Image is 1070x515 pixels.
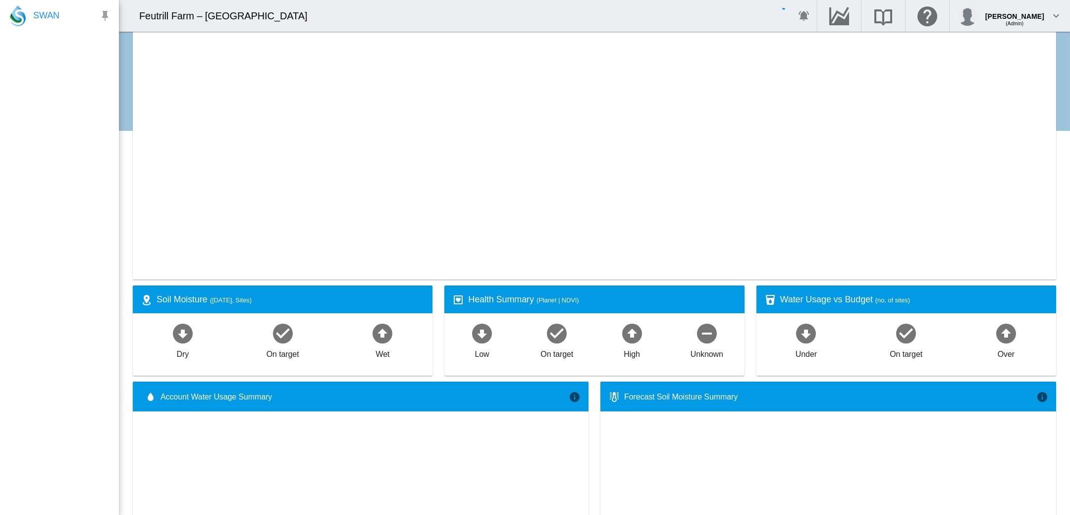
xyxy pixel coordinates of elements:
[267,345,299,360] div: On target
[10,5,26,26] img: SWAN-Landscape-Logo-Colour-drop.png
[958,6,977,26] img: profile.jpg
[620,321,644,345] md-icon: icon-arrow-up-bold-circle
[780,293,1048,306] div: Water Usage vs Budget
[371,321,394,345] md-icon: icon-arrow-up-bold-circle
[99,10,111,22] md-icon: icon-pin
[608,391,620,403] md-icon: icon-thermometer-lines
[994,321,1018,345] md-icon: icon-arrow-up-bold-circle
[798,10,810,22] md-icon: icon-bell-ring
[985,7,1044,17] div: [PERSON_NAME]
[794,6,814,26] button: icon-bell-ring
[691,345,723,360] div: Unknown
[536,296,579,304] span: (Planet | NDVI)
[875,296,910,304] span: (no. of sites)
[145,391,157,403] md-icon: icon-water
[452,294,464,306] md-icon: icon-heart-box-outline
[827,10,851,22] md-icon: Go to the Data Hub
[1036,391,1048,403] md-icon: icon-information
[177,345,189,360] div: Dry
[271,321,295,345] md-icon: icon-checkbox-marked-circle
[157,293,425,306] div: Soil Moisture
[1006,21,1023,26] span: (Admin)
[210,296,252,304] span: ([DATE], Sites)
[375,345,389,360] div: Wet
[33,9,59,22] span: SWAN
[624,392,1036,402] div: Forecast Soil Moisture Summary
[624,345,640,360] div: High
[160,392,569,402] span: Account Water Usage Summary
[998,345,1015,360] div: Over
[871,10,895,22] md-icon: Search the knowledge base
[171,321,195,345] md-icon: icon-arrow-down-bold-circle
[915,10,939,22] md-icon: Click here for help
[796,345,817,360] div: Under
[764,294,776,306] md-icon: icon-cup-water
[569,391,581,403] md-icon: icon-information
[468,293,736,306] div: Health Summary
[470,321,494,345] md-icon: icon-arrow-down-bold-circle
[794,321,818,345] md-icon: icon-arrow-down-bold-circle
[545,321,569,345] md-icon: icon-checkbox-marked-circle
[890,345,922,360] div: On target
[141,294,153,306] md-icon: icon-map-marker-radius
[894,321,918,345] md-icon: icon-checkbox-marked-circle
[695,321,719,345] md-icon: icon-minus-circle
[475,345,489,360] div: Low
[1050,10,1062,22] md-icon: icon-chevron-down
[139,9,316,23] div: Feutrill Farm – [GEOGRAPHIC_DATA]
[540,345,573,360] div: On target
